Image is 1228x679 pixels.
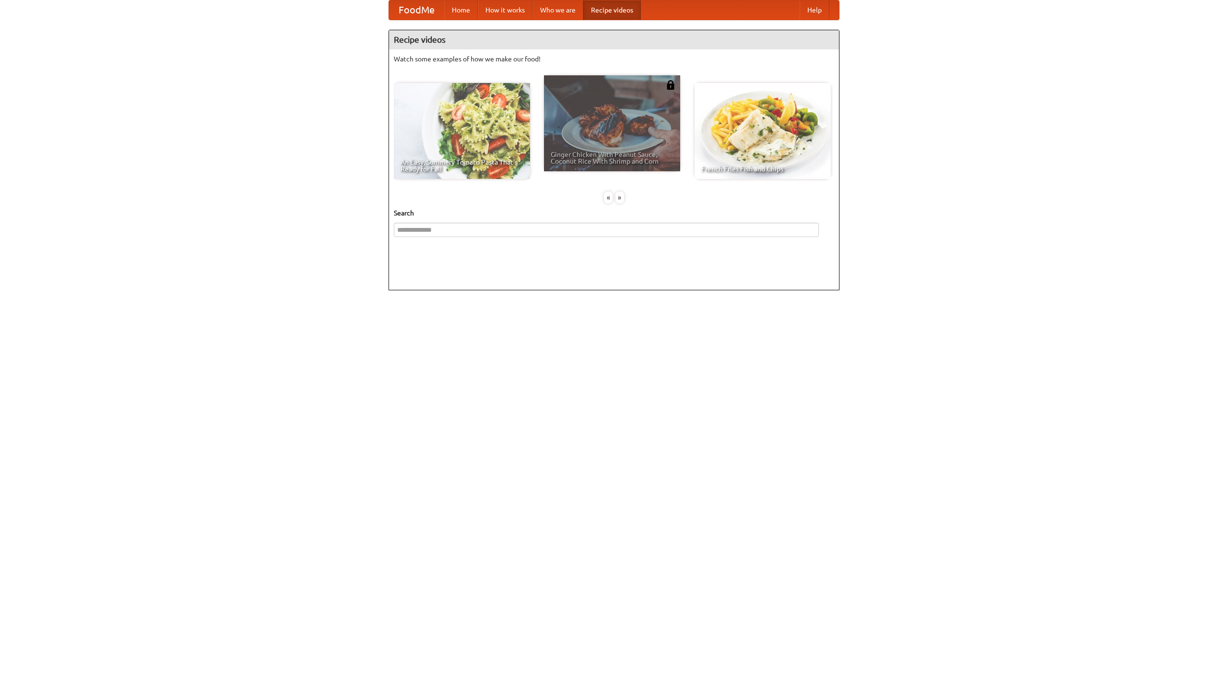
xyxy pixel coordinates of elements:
[389,30,839,49] h4: Recipe videos
[444,0,478,20] a: Home
[701,166,824,172] span: French Fries Fish and Chips
[695,83,831,179] a: French Fries Fish and Chips
[604,191,613,203] div: «
[478,0,532,20] a: How it works
[389,0,444,20] a: FoodMe
[666,80,675,90] img: 483408.png
[532,0,583,20] a: Who we are
[401,159,523,172] span: An Easy, Summery Tomato Pasta That's Ready for Fall
[583,0,641,20] a: Recipe videos
[394,208,834,218] h5: Search
[394,83,530,179] a: An Easy, Summery Tomato Pasta That's Ready for Fall
[615,191,624,203] div: »
[800,0,829,20] a: Help
[394,54,834,64] p: Watch some examples of how we make our food!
